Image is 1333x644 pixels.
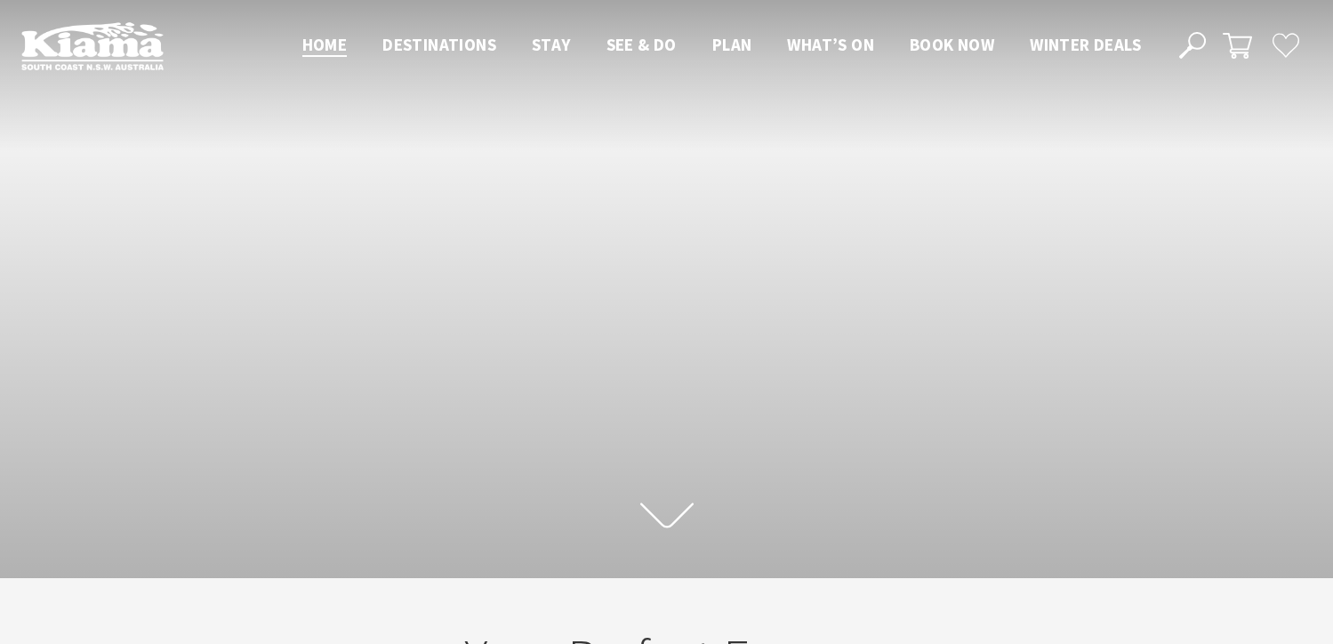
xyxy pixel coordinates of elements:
nav: Main Menu [285,31,1159,60]
span: Home [302,34,348,55]
span: What’s On [787,34,874,55]
span: See & Do [606,34,677,55]
span: Book now [910,34,994,55]
span: Destinations [382,34,496,55]
span: Plan [712,34,752,55]
img: Kiama Logo [21,21,164,70]
span: Winter Deals [1030,34,1141,55]
span: Stay [532,34,571,55]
